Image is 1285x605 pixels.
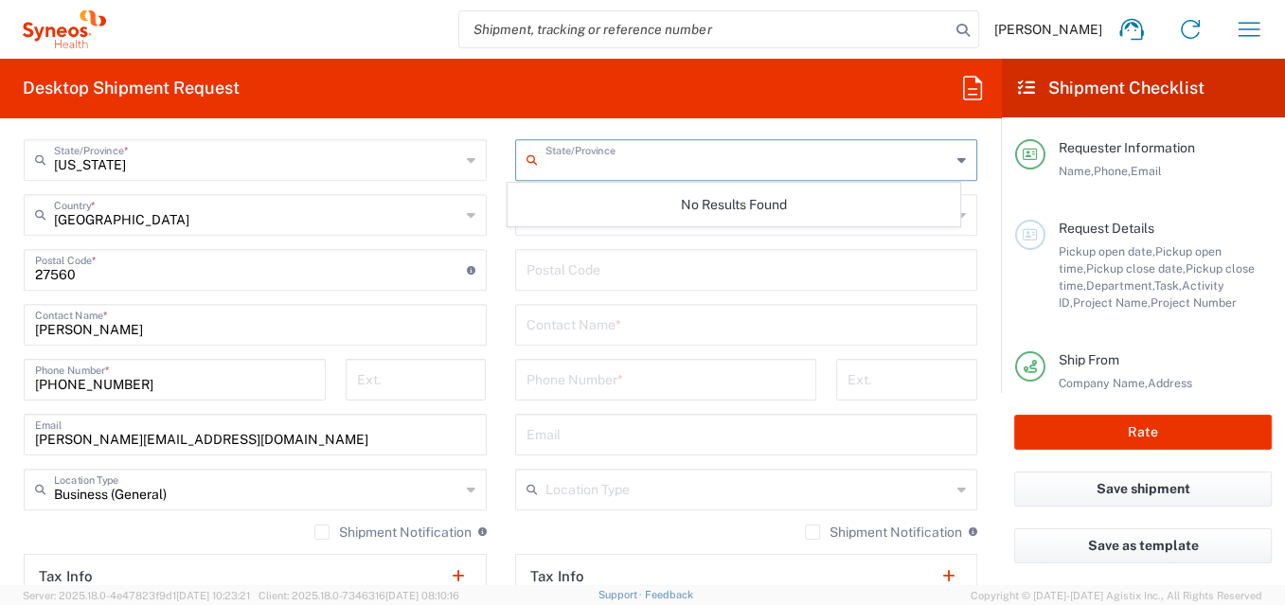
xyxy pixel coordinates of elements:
h2: Desktop Shipment Request [23,77,240,99]
div: No Results Found [508,183,960,226]
input: Shipment, tracking or reference number [459,11,950,47]
span: Pickup open date, [1059,244,1155,258]
span: Department, [1086,278,1154,293]
h2: Tax Info [39,567,93,586]
span: Phone, [1094,164,1131,178]
span: Requester Information [1059,140,1195,155]
span: [PERSON_NAME] [994,21,1102,38]
span: Copyright © [DATE]-[DATE] Agistix Inc., All Rights Reserved [971,587,1262,604]
label: Shipment Notification [805,525,962,540]
span: Name, [1059,164,1094,178]
span: Request Details [1059,221,1154,236]
span: Pickup close date, [1086,261,1186,276]
button: Rate [1014,415,1272,450]
span: [DATE] 08:10:16 [385,590,459,601]
h2: Shipment Checklist [1018,77,1205,99]
span: Email [1131,164,1162,178]
a: Support [598,589,645,600]
span: Client: 2025.18.0-7346316 [259,590,459,601]
span: Server: 2025.18.0-4e47823f9d1 [23,590,250,601]
span: Project Name, [1073,295,1151,310]
button: Save shipment [1014,472,1272,507]
span: Ship From [1059,352,1119,367]
span: Project Number [1151,295,1237,310]
a: Feedback [645,589,693,600]
h2: Tax Info [530,567,584,586]
button: Save as template [1014,528,1272,563]
span: Task, [1154,278,1182,293]
span: [DATE] 10:23:21 [176,590,250,601]
span: Company Name, [1059,376,1148,390]
label: Shipment Notification [314,525,472,540]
